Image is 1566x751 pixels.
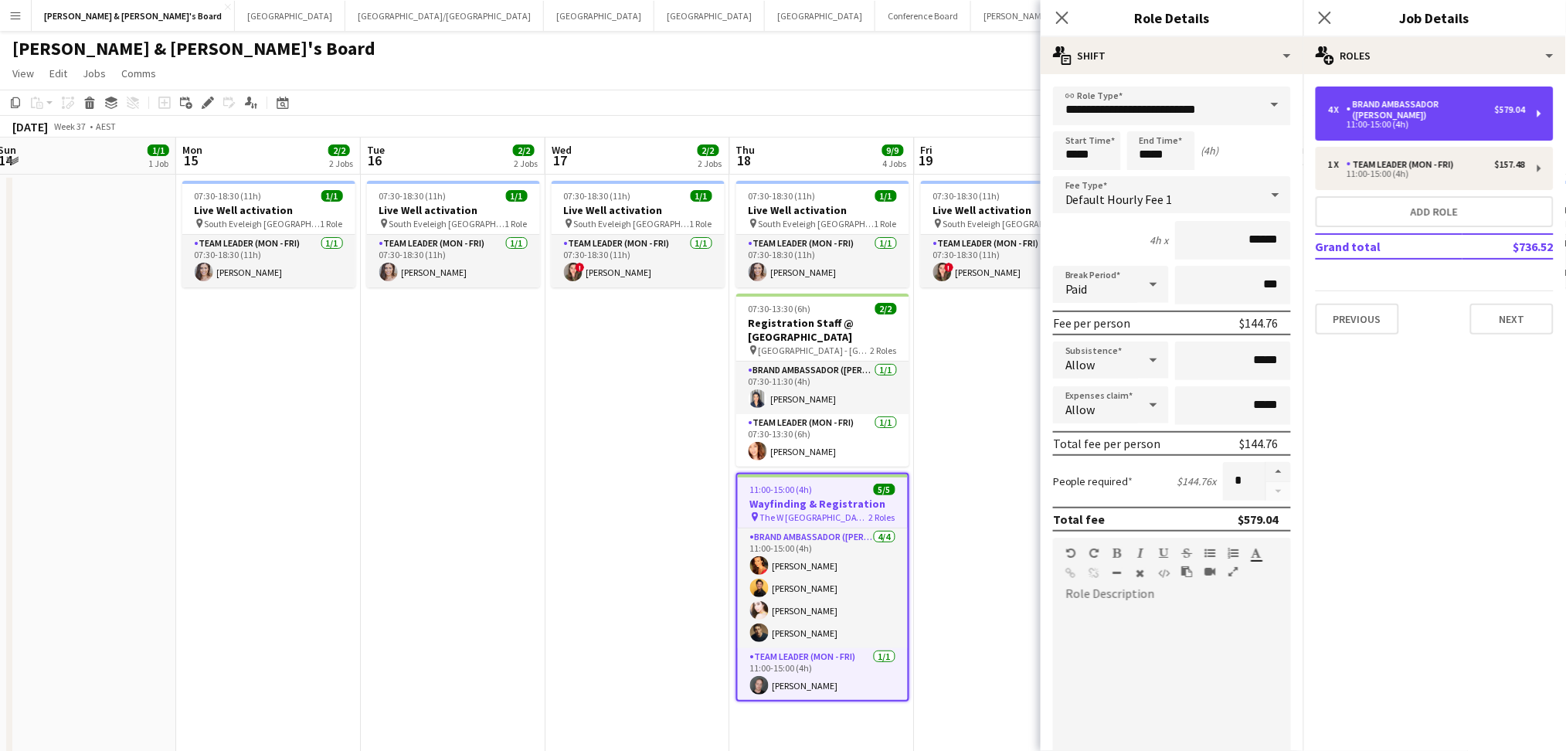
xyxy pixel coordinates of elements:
h3: Job Details [1303,8,1566,28]
button: Horizontal Line [1112,567,1123,579]
button: Ordered List [1228,547,1238,559]
div: 4h x [1150,233,1169,247]
div: 1 x [1328,159,1347,170]
button: Insert video [1204,566,1215,578]
button: Text Color [1251,547,1262,559]
span: Default Hourly Fee 1 [1065,192,1173,207]
button: [GEOGRAPHIC_DATA]/[GEOGRAPHIC_DATA] [345,1,544,31]
div: 11:00-15:00 (4h) [1328,121,1525,128]
div: Total fee per person [1053,436,1161,451]
button: [GEOGRAPHIC_DATA] [765,1,875,31]
button: [GEOGRAPHIC_DATA] [544,1,654,31]
button: Clear Formatting [1135,567,1146,579]
button: Unordered List [1204,547,1215,559]
button: Undo [1065,547,1076,559]
button: Increase [1266,462,1291,482]
div: Shift [1041,37,1303,74]
span: Allow [1065,357,1096,372]
button: Conference Board [875,1,971,31]
button: Strikethrough [1181,547,1192,559]
button: Next [1470,304,1554,335]
span: Allow [1065,402,1096,417]
td: $736.52 [1462,234,1554,259]
div: Brand Ambassador ([PERSON_NAME]) [1347,99,1495,121]
div: Team Leader (Mon - Fri) [1347,159,1460,170]
button: Bold [1112,547,1123,559]
button: Previous [1316,304,1399,335]
td: Grand total [1316,234,1462,259]
button: Redo [1089,547,1099,559]
label: People required [1053,474,1133,488]
div: $144.76 x [1177,474,1217,488]
div: $144.76 [1240,315,1279,331]
div: Roles [1303,37,1566,74]
div: 4 x [1328,104,1347,115]
div: 11:00-15:00 (4h) [1328,170,1525,178]
button: [GEOGRAPHIC_DATA] [235,1,345,31]
div: (4h) [1201,144,1219,158]
button: HTML Code [1158,567,1169,579]
button: Italic [1135,547,1146,559]
div: $144.76 [1240,436,1279,451]
button: [GEOGRAPHIC_DATA] [654,1,765,31]
div: $579.04 [1238,511,1279,527]
div: $579.04 [1495,104,1525,115]
h3: Role Details [1041,8,1303,28]
div: $157.48 [1495,159,1525,170]
span: Paid [1065,281,1088,297]
button: Add role [1316,196,1554,227]
button: Underline [1158,547,1169,559]
div: Total fee [1053,511,1106,527]
div: Fee per person [1053,315,1131,331]
button: Paste as plain text [1181,566,1192,578]
button: [PERSON_NAME] & [PERSON_NAME]'s Board [32,1,235,31]
button: Fullscreen [1228,566,1238,578]
button: [PERSON_NAME]'s Board [971,1,1094,31]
